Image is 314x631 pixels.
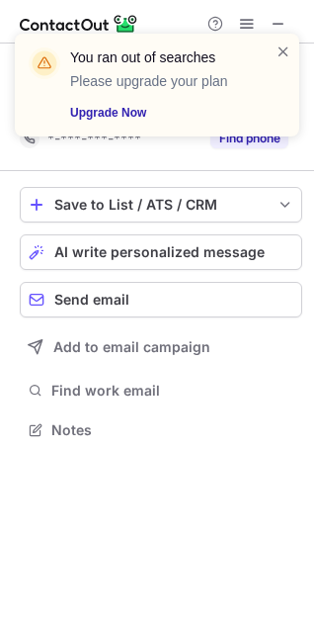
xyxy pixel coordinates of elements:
[51,421,294,439] span: Notes
[29,47,60,79] img: warning
[54,292,129,308] span: Send email
[20,329,302,365] button: Add to email campaign
[54,244,265,260] span: AI write personalized message
[51,382,294,400] span: Find work email
[20,282,302,317] button: Send email
[20,12,138,36] img: ContactOut v5.3.10
[70,71,252,91] p: Please upgrade your plan
[20,234,302,270] button: AI write personalized message
[54,197,268,213] div: Save to List / ATS / CRM
[20,416,302,444] button: Notes
[53,339,210,355] span: Add to email campaign
[70,47,252,67] header: You ran out of searches
[70,103,252,123] a: Upgrade Now
[20,377,302,405] button: Find work email
[20,187,302,223] button: save-profile-one-click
